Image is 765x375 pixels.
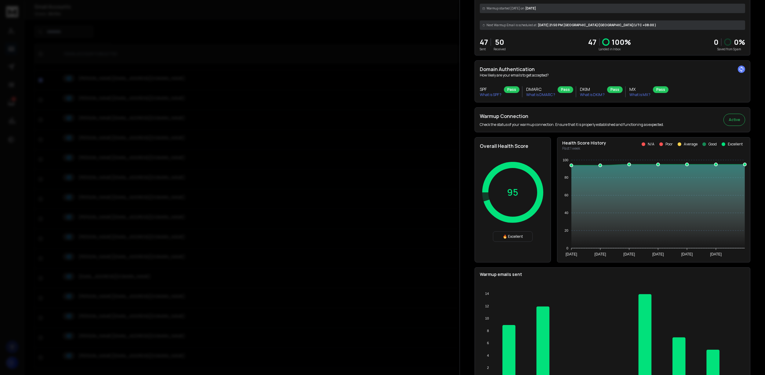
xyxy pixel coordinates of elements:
[665,142,673,147] p: Poor
[588,37,597,47] p: 47
[723,114,745,126] button: Active
[648,142,654,147] p: N/A
[486,23,537,27] span: Next Warmup Email is scheduled at
[487,329,489,333] tspan: 8
[607,86,623,93] div: Pass
[734,37,745,47] p: 0 %
[480,66,745,73] h2: Domain Authentication
[480,47,488,52] p: Sent
[588,47,631,52] p: Landed in Inbox
[480,86,501,92] h3: SPF
[480,112,664,120] h2: Warmup Connection
[629,92,650,97] p: What is MX ?
[487,354,489,357] tspan: 4
[504,86,519,93] div: Pass
[714,37,719,47] strong: 0
[728,142,743,147] p: Excellent
[580,92,605,97] p: What is DKIM ?
[485,292,489,296] tspan: 14
[565,193,568,197] tspan: 60
[681,252,693,256] tspan: [DATE]
[653,86,668,93] div: Pass
[565,211,568,215] tspan: 40
[612,37,631,47] p: 100 %
[629,86,650,92] h3: MX
[480,73,745,78] p: How likely are your emails to get accepted?
[710,252,722,256] tspan: [DATE]
[480,20,745,30] div: [DATE] 21:50 PM [GEOGRAPHIC_DATA]/[GEOGRAPHIC_DATA] (UTC +08:00 )
[480,142,546,150] h2: Overall Health Score
[566,246,568,250] tspan: 0
[562,140,606,146] p: Health Score History
[684,142,698,147] p: Average
[480,271,745,277] p: Warmup emails sent
[623,252,635,256] tspan: [DATE]
[485,317,489,320] tspan: 10
[565,229,568,232] tspan: 20
[493,231,533,242] div: 🔥 Excellent
[526,86,555,92] h3: DMARC
[566,252,577,256] tspan: [DATE]
[714,47,745,52] p: Saved from Spam
[486,6,524,11] span: Warmup started [DATE] on
[480,37,488,47] p: 47
[526,92,555,97] p: What is DMARC ?
[487,366,489,370] tspan: 2
[580,86,605,92] h3: DKIM
[558,86,573,93] div: Pass
[709,142,717,147] p: Good
[652,252,664,256] tspan: [DATE]
[595,252,606,256] tspan: [DATE]
[487,341,489,345] tspan: 6
[494,37,506,47] p: 50
[565,176,568,179] tspan: 80
[507,187,519,198] p: 95
[485,304,489,308] tspan: 12
[563,158,568,162] tspan: 100
[562,146,606,151] p: Past 1 week
[480,122,664,127] p: Check the status of your warmup connection. Ensure that it is properly established and functionin...
[480,4,745,13] div: [DATE]
[494,47,506,52] p: Received
[480,92,501,97] p: What is SPF ?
